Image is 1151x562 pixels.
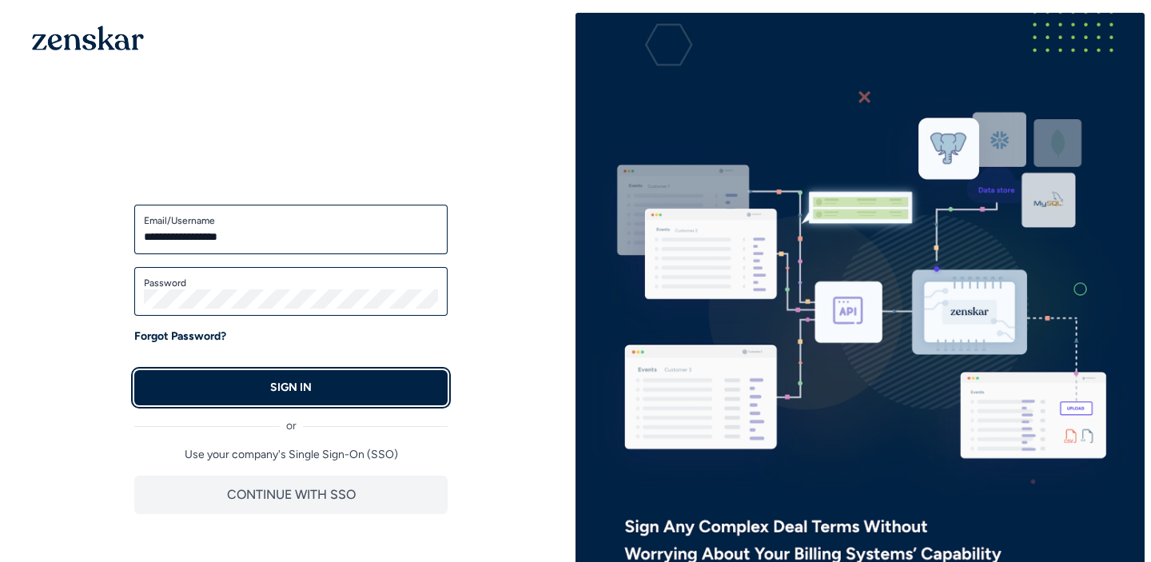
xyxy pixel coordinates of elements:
[134,370,448,405] button: SIGN IN
[134,329,226,345] a: Forgot Password?
[270,380,312,396] p: SIGN IN
[134,476,448,514] button: CONTINUE WITH SSO
[134,447,448,463] p: Use your company's Single Sign-On (SSO)
[144,277,438,289] label: Password
[134,405,448,434] div: or
[32,26,144,50] img: 1OGAJ2xQqyY4LXKgY66KYq0eOWRCkrZdAb3gUhuVAqdWPZE9SRJmCz+oDMSn4zDLXe31Ii730ItAGKgCKgCCgCikA4Av8PJUP...
[144,214,438,227] label: Email/Username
